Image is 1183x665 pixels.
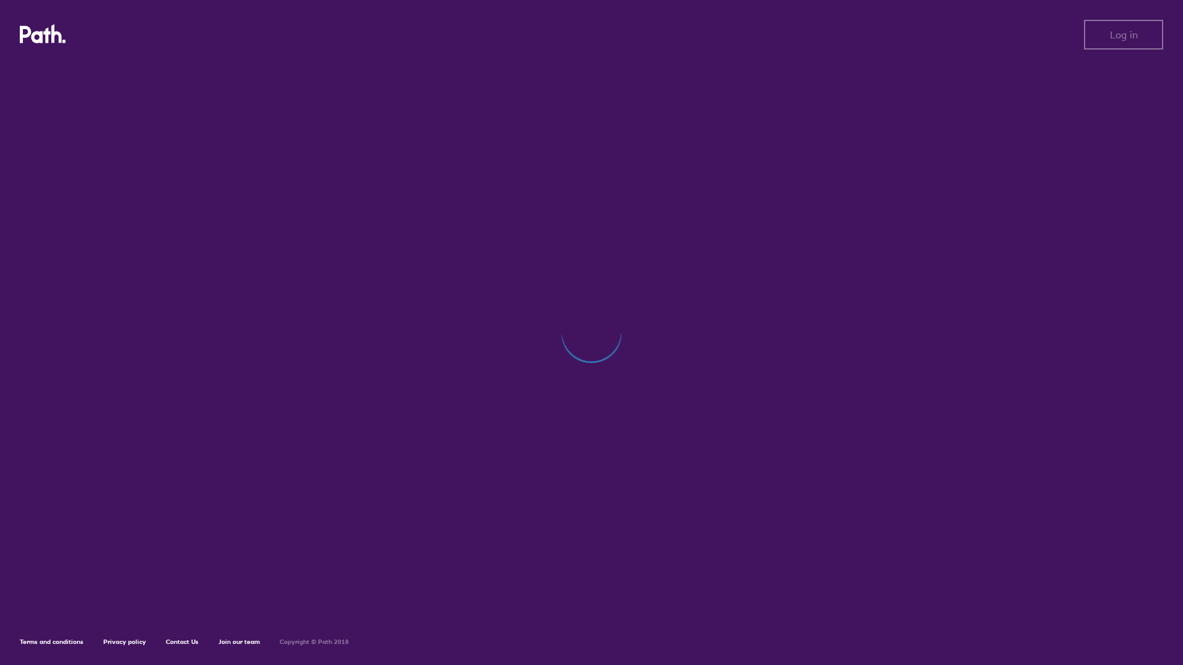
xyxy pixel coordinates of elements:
a: Privacy policy [103,638,146,646]
button: Log in [1084,20,1163,50]
span: Log in [1110,29,1138,40]
a: Join our team [218,638,260,646]
a: Terms and conditions [20,638,84,646]
h6: Copyright © Path 2018 [280,638,349,646]
a: Contact Us [166,638,199,646]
